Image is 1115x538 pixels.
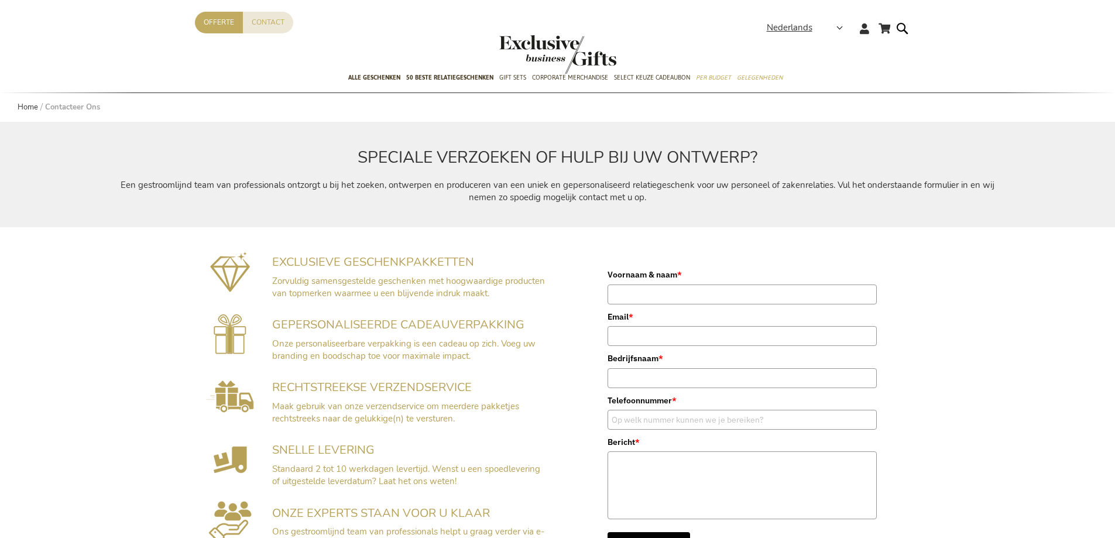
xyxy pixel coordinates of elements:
[206,404,254,416] a: Rechtstreekse Verzendservice
[348,71,400,84] span: Alle Geschenken
[499,35,558,74] a: store logo
[614,71,690,84] span: Select Keuze Cadeaubon
[348,64,400,93] a: Alle Geschenken
[608,436,877,448] label: Bericht
[272,338,536,362] span: Onze personaliseerbare verpakking is een cadeau op zich. Voeg uw branding en boodschap toe voor m...
[214,314,246,354] img: Gepersonaliseerde cadeauverpakking voorzien van uw branding
[406,64,493,93] a: 50 beste relatiegeschenken
[112,179,1004,204] p: Een gestroomlijnd team van professionals ontzorgt u bij het zoeken, ontwerpen en produceren van e...
[272,317,524,333] span: GEPERSONALISEERDE CADEAUVERPAKKING
[608,310,877,323] label: Email
[608,352,877,365] label: Bedrijfsnaam
[272,505,490,521] span: ONZE EXPERTS STAAN VOOR U KLAAR
[18,102,38,112] a: Home
[614,64,690,93] a: Select Keuze Cadeaubon
[272,463,540,487] span: Standaard 2 tot 10 werkdagen levertijd. Wenst u een spoedlevering of uitgestelde leverdatum? Laat...
[272,275,545,299] span: Zorvuldig samensgestelde geschenken met hoogwaardige producten van topmerken waarmee u een blijve...
[406,71,493,84] span: 50 beste relatiegeschenken
[737,64,783,93] a: Gelegenheden
[608,410,877,430] input: Op welk nummer kunnen we je bereiken?
[272,254,474,270] span: EXCLUSIEVE GESCHENKPAKKETTEN
[272,400,519,424] span: Maak gebruik van onze verzendservice om meerdere pakketjes rechtstreeks naar de gelukkige(n) te v...
[767,21,812,35] span: Nederlands
[210,251,251,292] img: Exclusieve geschenkpakketten mét impact
[272,379,472,395] span: RECHTSTREEKSE VERZENDSERVICE
[737,71,783,84] span: Gelegenheden
[206,381,254,413] img: Rechtstreekse Verzendservice
[112,149,1004,167] h2: SPECIALE VERZOEKEN OF HULP BIJ UW ONTWERP?
[195,12,243,33] a: Offerte
[499,35,616,74] img: Exclusive Business gifts logo
[45,102,100,112] strong: Contacteer Ons
[272,442,375,458] span: SNELLE LEVERING
[243,12,293,33] a: Contact
[696,64,731,93] a: Per Budget
[608,268,877,281] label: Voornaam & naam
[696,71,731,84] span: Per Budget
[608,394,877,407] label: Telefoonnummer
